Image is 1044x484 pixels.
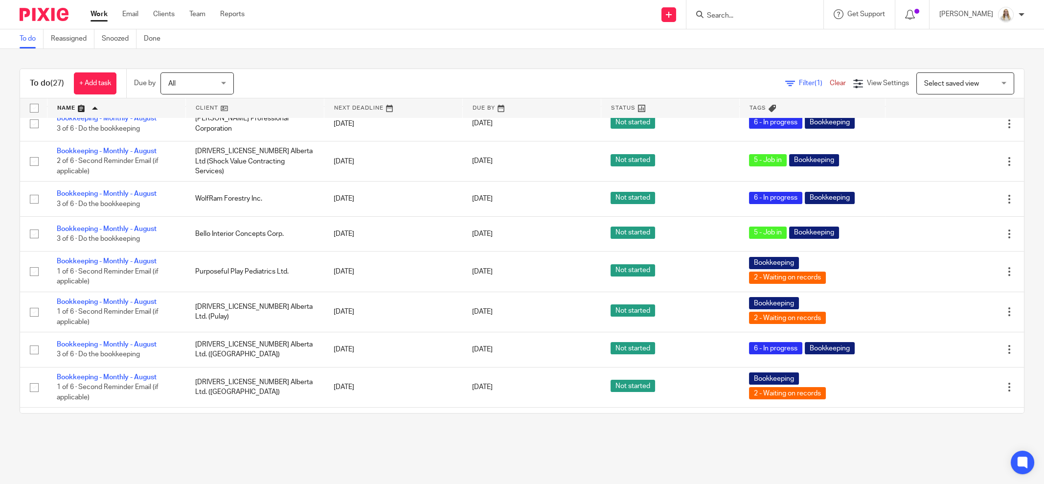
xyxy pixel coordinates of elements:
[749,272,826,284] span: 2 - Waiting on records
[324,408,462,442] td: [DATE]
[51,29,94,48] a: Reassigned
[57,374,157,381] a: Bookkeeping - Monthly - August
[57,235,140,242] span: 3 of 6 · Do the bookkeeping
[20,29,44,48] a: To do
[153,9,175,19] a: Clients
[472,196,493,203] span: [DATE]
[185,292,324,332] td: [DRIVERS_LICENSE_NUMBER] Alberta Ltd. (Pulay)
[789,227,839,239] span: Bookkeeping
[611,264,655,277] span: Not started
[706,12,794,21] input: Search
[30,78,64,89] h1: To do
[74,72,116,94] a: + Add task
[57,268,159,285] span: 1 of 6 · Second Reminder Email (if applicable)
[815,80,822,87] span: (1)
[324,216,462,251] td: [DATE]
[324,332,462,367] td: [DATE]
[185,252,324,292] td: Purposeful Play Pediatrics Ltd.
[185,182,324,216] td: WolfRam Forestry Inc.
[867,80,909,87] span: View Settings
[324,106,462,141] td: [DATE]
[472,158,493,165] span: [DATE]
[189,9,205,19] a: Team
[57,190,157,197] a: Bookkeeping - Monthly - August
[57,308,159,325] span: 1 of 6 · Second Reminder Email (if applicable)
[185,367,324,407] td: [DRIVERS_LICENSE_NUMBER] Alberta Ltd. ([GEOGRAPHIC_DATA])
[799,80,830,87] span: Filter
[805,342,855,354] span: Bookkeeping
[805,192,855,204] span: Bookkeeping
[611,304,655,317] span: Not started
[185,332,324,367] td: [DRIVERS_LICENSE_NUMBER] Alberta Ltd. ([GEOGRAPHIC_DATA])
[611,154,655,166] span: Not started
[324,141,462,181] td: [DATE]
[749,257,799,269] span: Bookkeeping
[749,342,802,354] span: 6 - In progress
[50,79,64,87] span: (27)
[472,268,493,275] span: [DATE]
[57,384,159,401] span: 1 of 6 · Second Reminder Email (if applicable)
[830,80,846,87] a: Clear
[57,226,157,232] a: Bookkeeping - Monthly - August
[472,230,493,237] span: [DATE]
[749,372,799,385] span: Bookkeeping
[611,192,655,204] span: Not started
[472,308,493,315] span: [DATE]
[185,216,324,251] td: Bello Interior Concepts Corp.
[324,367,462,407] td: [DATE]
[134,78,156,88] p: Due by
[472,120,493,127] span: [DATE]
[57,341,157,348] a: Bookkeeping - Monthly - August
[749,387,826,399] span: 2 - Waiting on records
[57,351,140,358] span: 3 of 6 · Do the bookkeeping
[324,252,462,292] td: [DATE]
[220,9,245,19] a: Reports
[20,8,68,21] img: Pixie
[57,148,157,155] a: Bookkeeping - Monthly - August
[805,116,855,129] span: Bookkeeping
[939,9,993,19] p: [PERSON_NAME]
[91,9,108,19] a: Work
[749,116,802,129] span: 6 - In progress
[611,380,655,392] span: Not started
[185,141,324,181] td: [DRIVERS_LICENSE_NUMBER] Alberta Ltd (Shock Value Contracting Services)
[789,154,839,166] span: Bookkeeping
[185,106,324,141] td: [PERSON_NAME] Professional Corporation
[57,115,157,122] a: Bookkeeping - Monthly - August
[57,299,157,305] a: Bookkeeping - Monthly - August
[185,408,324,442] td: ADA & Associates Supervision Services Ltd
[749,154,787,166] span: 5 - Job in
[57,201,140,207] span: 3 of 6 · Do the bookkeeping
[749,297,799,309] span: Bookkeeping
[57,258,157,265] a: Bookkeeping - Monthly - August
[324,292,462,332] td: [DATE]
[57,125,140,132] span: 3 of 6 · Do the bookkeeping
[749,227,787,239] span: 5 - Job in
[924,80,979,87] span: Select saved view
[57,158,159,175] span: 2 of 6 · Second Reminder Email (if applicable)
[168,80,176,87] span: All
[749,312,826,324] span: 2 - Waiting on records
[611,227,655,239] span: Not started
[998,7,1014,23] img: Headshot%2011-2024%20white%20background%20square%202.JPG
[472,384,493,391] span: [DATE]
[749,105,766,111] span: Tags
[611,116,655,129] span: Not started
[611,342,655,354] span: Not started
[102,29,136,48] a: Snoozed
[144,29,168,48] a: Done
[472,346,493,353] span: [DATE]
[122,9,138,19] a: Email
[324,182,462,216] td: [DATE]
[847,11,885,18] span: Get Support
[749,192,802,204] span: 6 - In progress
